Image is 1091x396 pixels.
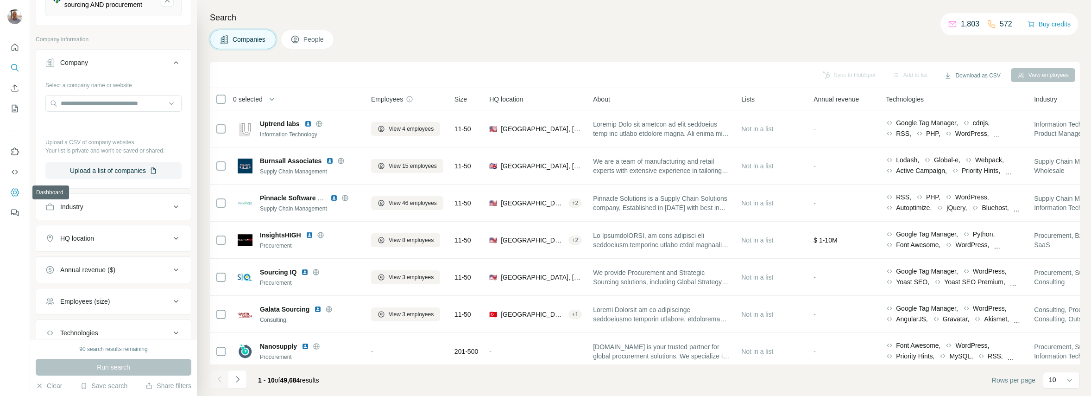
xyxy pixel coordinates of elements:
button: View 15 employees [371,159,443,173]
span: - [814,162,816,170]
div: Employees (size) [60,297,110,306]
button: Industry [36,196,191,218]
img: LinkedIn logo [302,343,309,350]
span: Font Awesome, [896,341,940,350]
div: HQ location [60,234,94,243]
span: 11-50 [454,310,471,319]
span: View 46 employees [389,199,437,207]
span: 11-50 [454,198,471,208]
span: - [814,274,816,281]
img: LinkedIn logo [326,157,334,165]
img: Logo of Pinnacle Software and Services [238,196,252,211]
span: Not in a list [741,125,773,133]
span: View 8 employees [389,236,434,244]
span: [GEOGRAPHIC_DATA], [US_STATE] [501,198,564,208]
span: - [489,348,492,355]
span: - [371,348,373,355]
span: 11-50 [454,236,471,245]
span: [GEOGRAPHIC_DATA], [US_STATE] [501,124,582,134]
span: WordPress, [955,240,989,249]
span: WordPress, [955,341,989,350]
span: Priority Hints, [962,166,1000,175]
span: Industry [1034,95,1057,104]
span: Loremip Dolo sit ametcon ad elit seddoeius temp inc utlabo etdolore magna. Ali enima mi veni quis... [593,120,730,138]
span: Global-e, [934,155,960,165]
span: 🇹🇷 [489,310,497,319]
button: Save search [80,381,127,390]
div: 90 search results remaining [79,345,147,353]
span: WordPress, [955,129,989,138]
span: WordPress, [955,192,989,202]
button: HQ location [36,227,191,249]
img: LinkedIn logo [306,231,313,239]
span: - [814,348,816,355]
div: Procurement [260,242,360,250]
span: WordPress, [973,304,1007,313]
p: 1,803 [961,19,979,30]
span: We are a team of manufacturing and retail experts with extensive experience in tailoring value ch... [593,157,730,175]
span: Pinnacle Software and Services [260,194,358,202]
span: Font Awesome, [896,240,940,249]
span: 0 selected [233,95,263,104]
button: Employees (size) [36,290,191,313]
span: Not in a list [741,311,773,318]
img: Logo of InsightsHIGH [238,233,252,248]
button: Use Surfe on LinkedIn [7,143,22,160]
p: 572 [1000,19,1012,30]
p: Your list is private and won't be saved or shared. [45,147,182,155]
h4: Search [210,11,1080,24]
button: Company [36,51,191,77]
span: 11-50 [454,124,471,134]
div: Consulting [260,316,360,324]
span: Companies [233,35,266,44]
button: View 8 employees [371,233,440,247]
p: Upload a CSV of company websites. [45,138,182,147]
span: 🇺🇸 [489,236,497,245]
button: View 3 employees [371,270,440,284]
img: Logo of Nanosupply [238,344,252,359]
button: Quick start [7,39,22,56]
span: AngularJS, [896,314,927,324]
span: PHP, [926,192,940,202]
span: Nanosupply [260,342,297,351]
button: Clear [36,381,62,390]
span: Employees [371,95,403,104]
span: [GEOGRAPHIC_DATA], [US_STATE] [501,236,564,245]
span: Not in a list [741,199,773,207]
img: LinkedIn logo [304,120,312,128]
span: WordPress, [973,267,1007,276]
button: View 3 employees [371,307,440,321]
span: PHP, [926,129,940,138]
span: Lo IpsumdolORSI, am cons adipisci eli seddoeiusm temporinc utlabo etdol magnaali enimad minim, ve... [593,231,730,249]
span: Pinnacle Solutions is a Supply Chain Solutions company, Established in [DATE] with best in class ... [593,194,730,212]
div: Supply Chain Management [260,204,360,213]
span: Google Tag Manager, [896,230,958,239]
span: Priority Hints, [896,351,934,361]
button: View 4 employees [371,122,440,136]
span: Active Campaign, [896,166,947,175]
img: Logo of Burnsall Associates [238,159,252,173]
span: Yoast SEO, [896,277,929,287]
span: Gravatar, [943,314,970,324]
span: - [814,125,816,133]
div: Annual revenue ($) [60,265,115,275]
span: results [258,377,319,384]
button: Search [7,59,22,76]
span: - [814,199,816,207]
button: Feedback [7,204,22,221]
span: Burnsall Associates [260,156,322,166]
img: Logo of Sourcing IQ [238,270,252,285]
span: Annual revenue [814,95,859,104]
span: $ 1-10M [814,236,837,244]
span: Not in a list [741,236,773,244]
span: jQuery, [946,203,967,212]
span: Bluehost, [982,203,1009,212]
span: Lodash, [896,155,919,165]
span: [GEOGRAPHIC_DATA], [GEOGRAPHIC_DATA] [501,310,564,319]
span: Google Tag Manager, [896,118,958,128]
span: [GEOGRAPHIC_DATA], [GEOGRAPHIC_DATA], [GEOGRAPHIC_DATA] [501,161,582,171]
img: LinkedIn logo [301,268,309,276]
span: InsightsHIGH [260,230,301,240]
div: Technologies [60,328,98,338]
span: Loremi Dolorsit am co adipiscinge seddoeiusmo temporin utlabore, etdolorema aliquaenima min venia... [593,305,730,324]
